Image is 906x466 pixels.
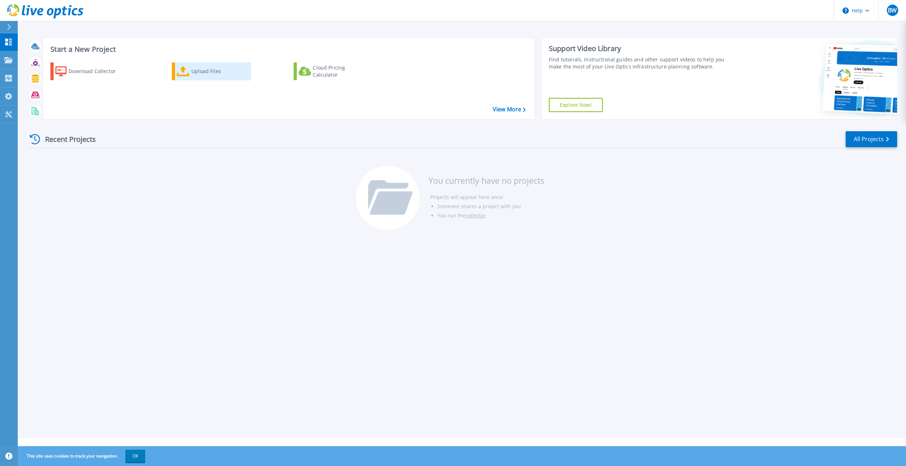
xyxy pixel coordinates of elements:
div: Support Video Library [549,44,732,53]
li: You run the [437,211,544,220]
div: Upload Files [191,64,248,78]
div: Cloud Pricing Calculator [313,64,370,78]
div: Recent Projects [27,131,105,148]
a: Download Collector [50,62,130,80]
li: Someone shares a project with you [437,202,544,211]
a: Cloud Pricing Calculator [294,62,373,80]
div: Find tutorials, instructional guides and other support videos to help you make the most of your L... [549,56,732,70]
h3: Start a New Project [50,45,525,53]
a: All Projects [846,131,897,147]
button: OK [125,450,145,462]
a: Upload Files [172,62,251,80]
span: This site uses cookies to track your navigation. [20,450,145,462]
a: collector [465,212,486,219]
span: BW [888,7,897,13]
h3: You currently have no projects [429,177,544,184]
a: Explore Now! [549,98,603,112]
div: Download Collector [69,64,125,78]
a: View More [493,106,526,113]
li: Projects will appear here once: [430,193,544,202]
